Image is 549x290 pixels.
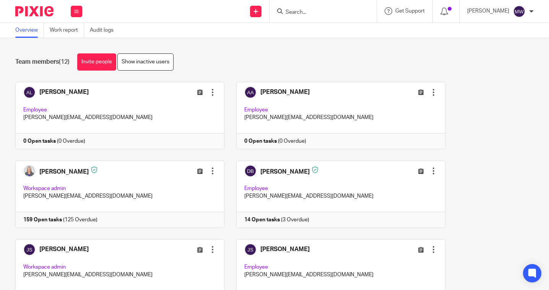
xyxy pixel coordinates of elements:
p: [PERSON_NAME] [467,7,509,15]
a: Work report [50,23,84,38]
span: (12) [59,59,70,65]
img: Pixie [15,6,54,16]
a: Audit logs [90,23,119,38]
a: Invite people [77,53,116,71]
h1: Team members [15,58,70,66]
a: Show inactive users [117,53,174,71]
img: svg%3E [513,5,525,18]
span: Get Support [395,8,425,14]
input: Search [285,9,354,16]
a: Overview [15,23,44,38]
